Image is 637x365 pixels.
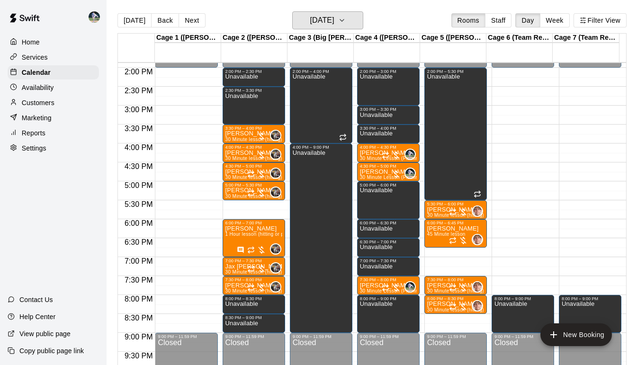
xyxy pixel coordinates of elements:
span: Cody Hawn [274,262,281,274]
span: Recurring event [382,284,389,292]
span: 3:00 PM [122,106,155,114]
span: 30 Minute lesson (hitting) [225,194,282,199]
span: 8:00 PM [122,295,155,303]
span: 4:30 PM [122,162,155,170]
div: 7:00 PM – 7:30 PM: Unavailable [357,257,420,276]
a: Reports [8,126,99,140]
span: 9:00 PM [122,333,155,341]
div: 3:30 PM – 4:00 PM [360,126,417,131]
div: 2:00 PM – 2:30 PM [225,69,282,74]
div: Cody Hawn [270,281,281,293]
div: 7:00 PM – 7:30 PM [360,258,417,263]
div: 7:30 PM – 8:00 PM: Parker Rudd [223,276,285,295]
button: add [540,323,612,346]
button: Staff [485,13,512,27]
div: Chad Bell [404,168,416,179]
div: 4:30 PM – 5:00 PM: Kevin Paulino [357,162,420,181]
h6: [DATE] [310,14,334,27]
div: Cage 5 ([PERSON_NAME]) [420,34,486,43]
div: 3:30 PM – 4:00 PM: Kash Snyder [223,125,285,143]
span: Chad Bell [408,168,416,179]
div: Chad Bell [404,149,416,160]
div: 5:00 PM – 5:30 PM [225,183,282,187]
div: 6:00 PM – 6:30 PM: Unavailable [357,219,420,238]
div: 8:00 PM – 9:00 PM [494,296,551,301]
img: Wes Walker [473,206,482,216]
div: 6:00 PM – 6:45 PM: Noah Pike [424,219,487,248]
span: 6:30 PM [122,238,155,246]
div: 7:00 PM – 7:30 PM: Jax Penticuff [223,257,285,276]
div: 8:00 PM – 9:00 PM: Unavailable [357,295,420,333]
p: Settings [22,143,46,153]
div: Services [8,50,99,64]
div: 4:00 PM – 4:30 PM: Kyson Byrd [357,143,420,162]
div: Cody Hawn [270,168,281,179]
img: Cody Hawn [271,244,280,254]
span: Recurring event [474,190,481,198]
div: 8:00 PM – 9:00 PM: Unavailable [492,295,554,333]
span: 2:00 PM [122,68,155,76]
span: 7:00 PM [122,257,155,265]
span: Recurring event [449,208,457,216]
div: Cage 7 (Team Rental) [553,34,619,43]
div: 2:00 PM – 5:30 PM [427,69,484,74]
div: 9:00 PM – 11:59 PM [225,334,282,339]
button: Back [151,13,179,27]
div: 9:00 PM – 11:59 PM [360,334,417,339]
button: Rooms [451,13,485,27]
div: Cage 6 (Team Rental) [486,34,553,43]
span: Chad Bell [408,149,416,160]
div: Cage 3 (Big [PERSON_NAME]) [287,34,354,43]
span: Chad Bell [408,281,416,293]
button: Day [515,13,540,27]
img: Wes Walker [473,235,482,244]
p: Home [22,37,40,47]
div: 7:30 PM – 8:00 PM [360,277,417,282]
div: 8:00 PM – 8:30 PM [225,296,282,301]
p: Calendar [22,68,51,77]
span: Recurring event [247,265,255,273]
div: 3:00 PM – 3:30 PM: Unavailable [357,106,420,125]
span: Cody Hawn [274,149,281,160]
div: 4:30 PM – 5:00 PM [360,164,417,169]
div: Cody Hawn [270,149,281,160]
span: Recurring event [449,237,457,244]
p: Reports [22,128,45,138]
span: Recurring event [449,303,457,311]
span: 30 Minute lesson (hitting) [225,269,282,275]
div: 2:00 PM – 4:00 PM [293,69,350,74]
div: 4:00 PM – 4:30 PM [225,145,282,150]
div: 5:30 PM – 6:00 PM: Jax Bishop [424,200,487,219]
span: 30 Minute lesson (hitting) [225,288,282,294]
div: Cody Hawn [270,243,281,255]
div: 6:30 PM – 7:00 PM: Unavailable [357,238,420,257]
a: Calendar [8,65,99,80]
div: 9:00 PM – 11:59 PM [494,334,551,339]
img: Chad Bell [405,282,415,292]
div: 3:30 PM – 4:00 PM [225,126,282,131]
div: 5:30 PM – 6:00 PM [427,202,484,206]
div: 8:00 PM – 8:30 PM: Drew Hebar [424,295,487,314]
span: 5:30 PM [122,200,155,208]
div: 3:30 PM – 4:00 PM: Unavailable [357,125,420,143]
span: 45 Minute lesson [427,231,466,237]
span: Recurring event [382,151,389,159]
div: Wes Walker [472,234,483,245]
span: Cody Hawn [274,243,281,255]
div: 2:00 PM – 5:30 PM: Unavailable [424,68,487,200]
div: 6:00 PM – 7:00 PM: John Seth [223,219,285,257]
span: Recurring event [339,134,347,141]
span: 30 Minute lesson (hitting) [427,213,484,218]
span: 30 Minute lesson (hitting) [427,288,484,294]
div: 2:00 PM – 3:00 PM: Unavailable [357,68,420,106]
img: Wes Walker [473,282,482,292]
span: Wes Walker [476,234,483,245]
div: 2:00 PM – 3:00 PM [360,69,417,74]
span: 2:30 PM [122,87,155,95]
div: Customers [8,96,99,110]
p: Contact Us [19,295,53,304]
div: Chad Bell [87,8,107,27]
span: 4:00 PM [122,143,155,151]
span: 8:30 PM [122,314,155,322]
div: 2:00 PM – 2:30 PM: Unavailable [223,68,285,87]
